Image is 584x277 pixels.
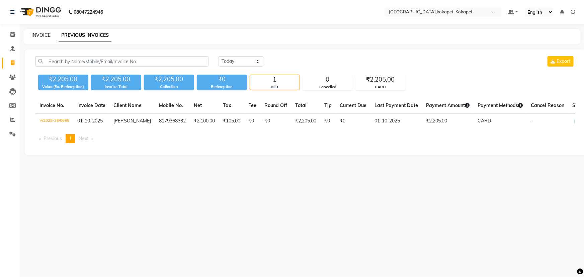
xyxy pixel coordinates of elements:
[548,56,574,67] button: Export
[223,102,231,108] span: Tax
[197,75,247,84] div: ₹0
[144,84,194,90] div: Collection
[356,84,405,90] div: CARD
[324,102,332,108] span: Tip
[69,135,72,142] span: 1
[190,113,219,129] td: ₹2,100.00
[77,118,103,124] span: 01-10-2025
[159,102,183,108] span: Mobile No.
[59,29,111,41] a: PREVIOUS INVOICES
[478,118,491,124] span: CARD
[340,102,366,108] span: Current Due
[113,102,142,108] span: Client Name
[248,102,256,108] span: Fee
[38,75,88,84] div: ₹2,205.00
[38,84,88,90] div: Value (Ex. Redemption)
[91,75,141,84] div: ₹2,205.00
[35,134,575,143] nav: Pagination
[303,75,352,84] div: 0
[264,102,287,108] span: Round Off
[250,84,300,90] div: Bills
[250,75,300,84] div: 1
[244,113,260,129] td: ₹0
[422,113,474,129] td: ₹2,205.00
[79,135,89,142] span: Next
[320,113,336,129] td: ₹0
[370,113,422,129] td: 01-10-2025
[35,113,73,129] td: V/2025-26/0695
[557,58,571,64] span: Export
[295,102,307,108] span: Total
[291,113,320,129] td: ₹2,205.00
[155,113,190,129] td: 8179368332
[197,84,247,90] div: Redemption
[426,102,470,108] span: Payment Amount
[35,56,208,67] input: Search by Name/Mobile/Email/Invoice No
[17,3,63,21] img: logo
[44,135,62,142] span: Previous
[219,113,244,129] td: ₹105.00
[194,102,202,108] span: Net
[356,75,405,84] div: ₹2,205.00
[91,84,141,90] div: Invoice Total
[77,102,105,108] span: Invoice Date
[74,3,103,21] b: 08047224946
[531,118,533,124] span: -
[31,32,51,38] a: INVOICE
[144,75,194,84] div: ₹2,205.00
[39,102,64,108] span: Invoice No.
[113,118,151,124] span: [PERSON_NAME]
[374,102,418,108] span: Last Payment Date
[531,102,564,108] span: Cancel Reason
[260,113,291,129] td: ₹0
[303,84,352,90] div: Cancelled
[336,113,370,129] td: ₹0
[478,102,523,108] span: Payment Methods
